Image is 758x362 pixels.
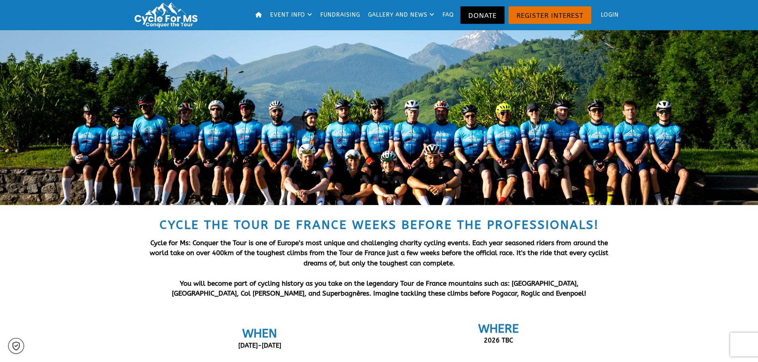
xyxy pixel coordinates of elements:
span: Cycle the Tour de France weeks before the professionals! [160,218,599,232]
a: Login [593,2,622,28]
strong: You will become part of cycling history as you take on the legendary Tour de France mountains suc... [172,279,586,298]
img: Cycle for MS: Conquer the Tour [131,2,204,29]
span: WHERE [478,321,519,336]
span: 2026 TBC [484,337,513,344]
a: Donate [460,6,505,24]
span: WHEN [242,326,277,341]
a: Cookie settings [8,338,24,354]
span: [DATE]-[DATE] [238,342,281,349]
span: Cycle for Ms: Conquer the Tour is one of Europe’s most unique and challenging charity cycling eve... [150,239,608,267]
a: Register Interest [509,6,591,24]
